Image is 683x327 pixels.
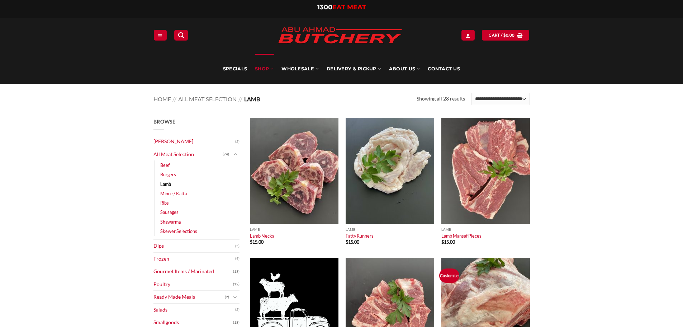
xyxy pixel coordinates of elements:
[235,241,239,252] span: (5)
[235,136,239,147] span: (2)
[231,293,239,301] button: Toggle
[317,3,366,11] a: 1300EAT MEAT
[389,54,420,84] a: About Us
[255,54,274,84] a: SHOP
[346,239,359,245] bdi: 15.00
[172,95,176,102] span: //
[223,54,247,84] a: Specials
[441,118,530,224] img: Lamb-Mansaf-Pieces
[160,189,187,198] a: Mince / Kafta
[233,279,239,290] span: (12)
[250,233,274,239] a: Lamb Necks
[346,118,434,224] img: Fatty Runners
[235,304,239,315] span: (2)
[471,93,530,105] select: Shop order
[503,32,506,38] span: $
[332,3,366,11] span: EAT MEAT
[428,54,460,84] a: Contact Us
[153,118,176,125] span: Browse
[272,22,408,50] img: Abu Ahmad Butchery
[178,95,237,102] a: All Meat Selection
[441,228,530,232] p: Lamb
[461,30,474,40] a: Login
[160,179,171,189] a: Lamb
[160,160,170,170] a: Beef
[346,228,434,232] p: Lamb
[153,135,235,148] a: [PERSON_NAME]
[489,32,514,38] span: Cart /
[346,239,348,245] span: $
[503,33,515,37] bdi: 0.00
[160,226,197,236] a: Skewer Selections
[160,207,179,217] a: Sausages
[233,266,239,277] span: (13)
[250,118,338,224] img: Lamb Necks
[153,265,233,278] a: Gourmet Items / Marinated
[153,240,235,252] a: Dips
[317,3,332,11] span: 1300
[238,95,242,102] span: //
[244,95,260,102] span: Lamb
[346,233,374,239] a: Fatty Runners
[154,30,167,40] a: Menu
[160,170,176,179] a: Burgers
[160,217,181,226] a: Shawarma
[441,239,455,245] bdi: 15.00
[160,198,169,207] a: Ribs
[281,54,319,84] a: Wholesale
[225,292,229,303] span: (2)
[174,30,188,40] a: Search
[250,239,264,245] bdi: 15.00
[417,95,465,103] p: Showing all 28 results
[250,228,338,232] p: Lamb
[223,149,229,160] span: (74)
[327,54,381,84] a: Delivery & Pickup
[153,95,171,102] a: Home
[235,253,239,264] span: (9)
[153,278,233,291] a: Poultry
[441,233,482,239] a: Lamb Mansaf Pieces
[153,148,223,161] a: All Meat Selection
[153,253,235,265] a: Frozen
[153,304,235,316] a: Salads
[153,291,225,303] a: Ready Made Meals
[250,239,252,245] span: $
[482,30,529,40] a: View cart
[231,150,239,158] button: Toggle
[441,239,444,245] span: $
